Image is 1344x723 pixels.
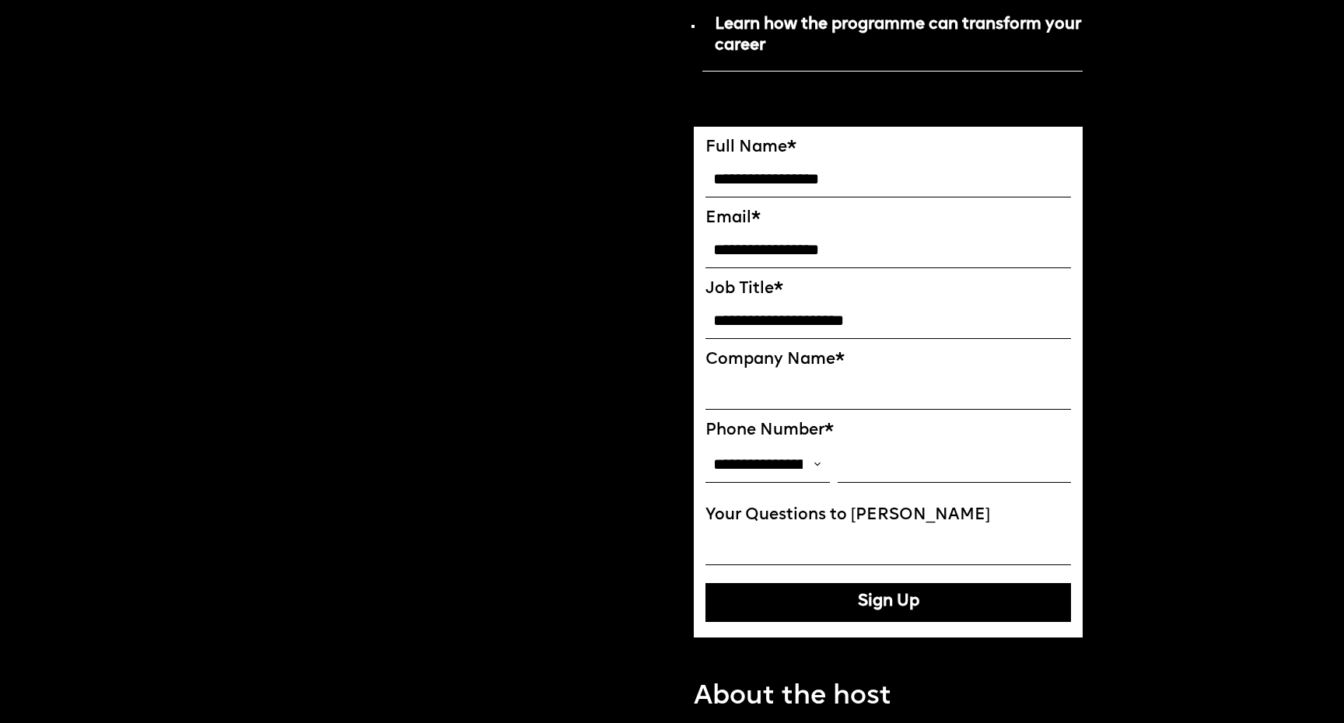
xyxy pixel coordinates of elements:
[705,280,1071,299] label: Job Title
[705,583,1071,622] button: Sign Up
[715,16,1081,54] strong: Learn how the programme can transform your career
[705,421,1071,441] label: Phone Number
[705,506,1071,526] label: Your Questions to [PERSON_NAME]
[705,138,1071,158] label: Full Name
[694,679,891,716] p: About the host
[705,209,1071,229] label: Email
[705,351,1071,370] label: Company Name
